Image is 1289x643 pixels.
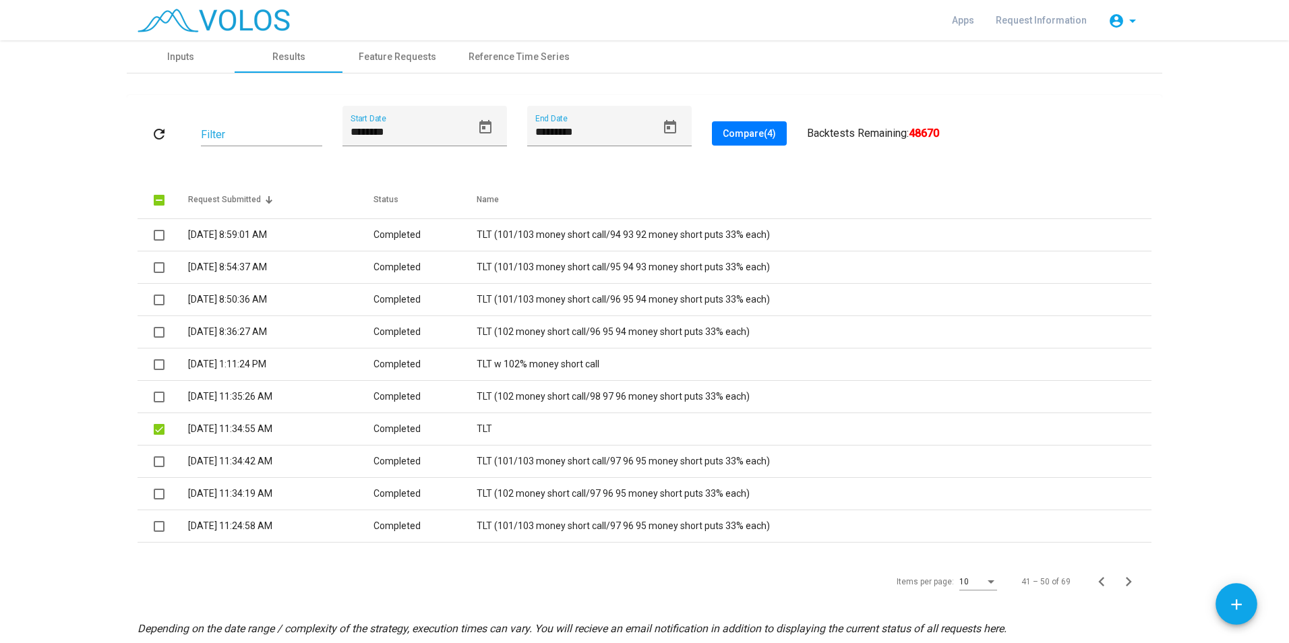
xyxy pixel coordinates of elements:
[897,576,954,588] div: Items per page:
[959,578,997,587] mat-select: Items per page:
[909,127,939,140] b: 48670
[373,413,477,446] td: Completed
[373,193,477,206] div: Status
[1092,568,1119,595] button: Previous page
[477,446,1151,478] td: TLT (101/103 money short call/97 96 95 money short puts 33% each)
[373,446,477,478] td: Completed
[477,478,1151,510] td: TLT (102 money short call/97 96 95 money short puts 33% each)
[472,114,499,141] button: Open calendar
[188,478,373,510] td: [DATE] 11:34:19 AM
[469,50,570,64] div: Reference Time Series
[985,8,1098,32] a: Request Information
[167,50,194,64] div: Inputs
[477,413,1151,446] td: TLT
[1108,13,1125,29] mat-icon: account_circle
[373,348,477,381] td: Completed
[657,114,684,141] button: Open calendar
[712,121,787,146] button: Compare(4)
[1125,13,1141,29] mat-icon: arrow_drop_down
[188,193,373,206] div: Request Submitted
[138,622,1007,635] i: Depending on the date range / complexity of the strategy, execution times can vary. You will reci...
[477,381,1151,413] td: TLT (102 money short call/98 97 96 money short puts 33% each)
[996,15,1087,26] span: Request Information
[477,348,1151,381] td: TLT w 102% money short call
[373,219,477,251] td: Completed
[188,446,373,478] td: [DATE] 11:34:42 AM
[188,316,373,348] td: [DATE] 8:36:27 AM
[477,251,1151,284] td: TLT (101/103 money short call/95 94 93 money short puts 33% each)
[151,126,167,142] mat-icon: refresh
[188,381,373,413] td: [DATE] 11:35:26 AM
[477,193,499,206] div: Name
[359,50,436,64] div: Feature Requests
[188,348,373,381] td: [DATE] 1:11:24 PM
[188,219,373,251] td: [DATE] 8:59:01 AM
[373,381,477,413] td: Completed
[373,251,477,284] td: Completed
[477,193,1135,206] div: Name
[188,284,373,316] td: [DATE] 8:50:36 AM
[477,510,1151,543] td: TLT (101/103 money short call/97 96 95 money short puts 33% each)
[272,50,305,64] div: Results
[723,128,776,139] span: Compare (4)
[477,284,1151,316] td: TLT (101/103 money short call/96 95 94 money short puts 33% each)
[477,316,1151,348] td: TLT (102 money short call/96 95 94 money short puts 33% each)
[373,284,477,316] td: Completed
[188,510,373,543] td: [DATE] 11:24:58 AM
[959,577,969,586] span: 10
[188,251,373,284] td: [DATE] 8:54:37 AM
[188,193,261,206] div: Request Submitted
[807,125,939,142] div: Backtests Remaining:
[188,413,373,446] td: [DATE] 11:34:55 AM
[373,478,477,510] td: Completed
[373,510,477,543] td: Completed
[952,15,974,26] span: Apps
[477,219,1151,251] td: TLT (101/103 money short call/94 93 92 money short puts 33% each)
[941,8,985,32] a: Apps
[1228,596,1245,613] mat-icon: add
[1216,583,1257,625] button: Add icon
[1021,576,1071,588] div: 41 – 50 of 69
[373,316,477,348] td: Completed
[373,193,398,206] div: Status
[1119,568,1146,595] button: Next page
